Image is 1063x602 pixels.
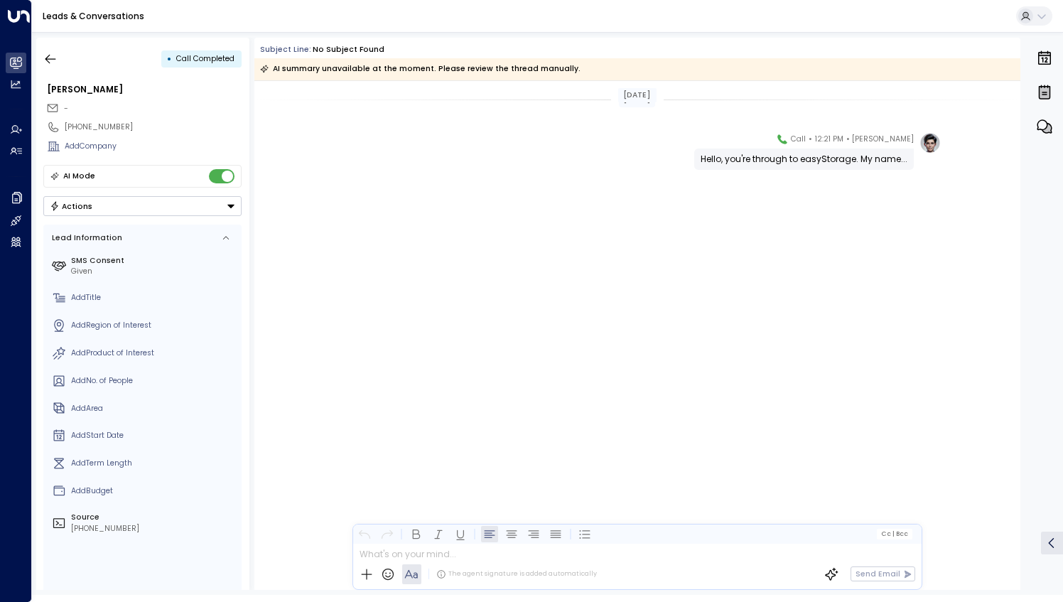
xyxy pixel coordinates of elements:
button: Cc|Bcc [877,529,912,539]
div: AddTerm Length [71,458,237,469]
div: Hello, you're through to easyStorage. My name... [701,153,907,166]
div: AddTitle [71,292,237,303]
div: AddProduct of Interest [71,348,237,359]
div: The agent signature is added automatically [436,569,597,579]
div: AddCompany [65,141,242,152]
label: SMS Consent [71,255,237,267]
div: [PHONE_NUMBER] [65,122,242,133]
span: • [809,132,812,146]
div: AddBudget [71,485,237,497]
div: AddNo. of People [71,375,237,387]
div: AddStart Date [71,430,237,441]
div: AddArea [71,403,237,414]
span: • [846,132,850,146]
span: | [892,530,894,537]
div: • [167,49,172,68]
div: [PHONE_NUMBER] [71,523,237,534]
span: Call [791,132,806,146]
a: Leads & Conversations [43,10,144,22]
div: Actions [50,201,93,211]
div: No subject found [313,44,384,55]
img: profile-logo.png [919,132,941,154]
div: [PERSON_NAME] [47,83,242,96]
button: Actions [43,196,242,216]
button: Redo [378,525,395,542]
span: [PERSON_NAME] [852,132,914,146]
button: Undo [356,525,373,542]
label: Source [71,512,237,523]
div: [DATE] [618,88,657,102]
span: Subject Line: [260,44,311,55]
div: Given [71,266,237,277]
div: AI summary unavailable at the moment. Please review the thread manually. [260,62,581,76]
span: Call Completed [176,53,234,64]
span: - [64,103,68,114]
div: Button group with a nested menu [43,196,242,216]
span: Cc Bcc [881,530,908,537]
span: 12:21 PM [815,132,843,146]
div: AI Mode [63,169,95,183]
div: AddRegion of Interest [71,320,237,331]
div: Lead Information [48,232,122,244]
